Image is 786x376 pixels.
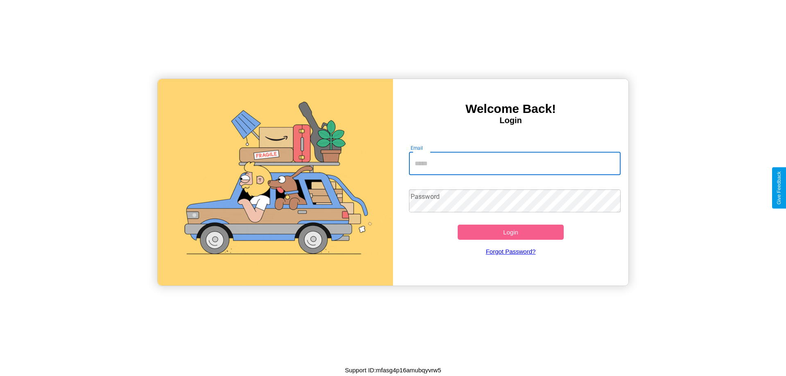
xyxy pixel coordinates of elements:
[411,144,423,151] label: Email
[776,171,782,205] div: Give Feedback
[458,225,564,240] button: Login
[393,102,628,116] h3: Welcome Back!
[345,365,441,376] p: Support ID: mfasg4p16amubqyvrw5
[393,116,628,125] h4: Login
[405,240,617,263] a: Forgot Password?
[158,79,393,286] img: gif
